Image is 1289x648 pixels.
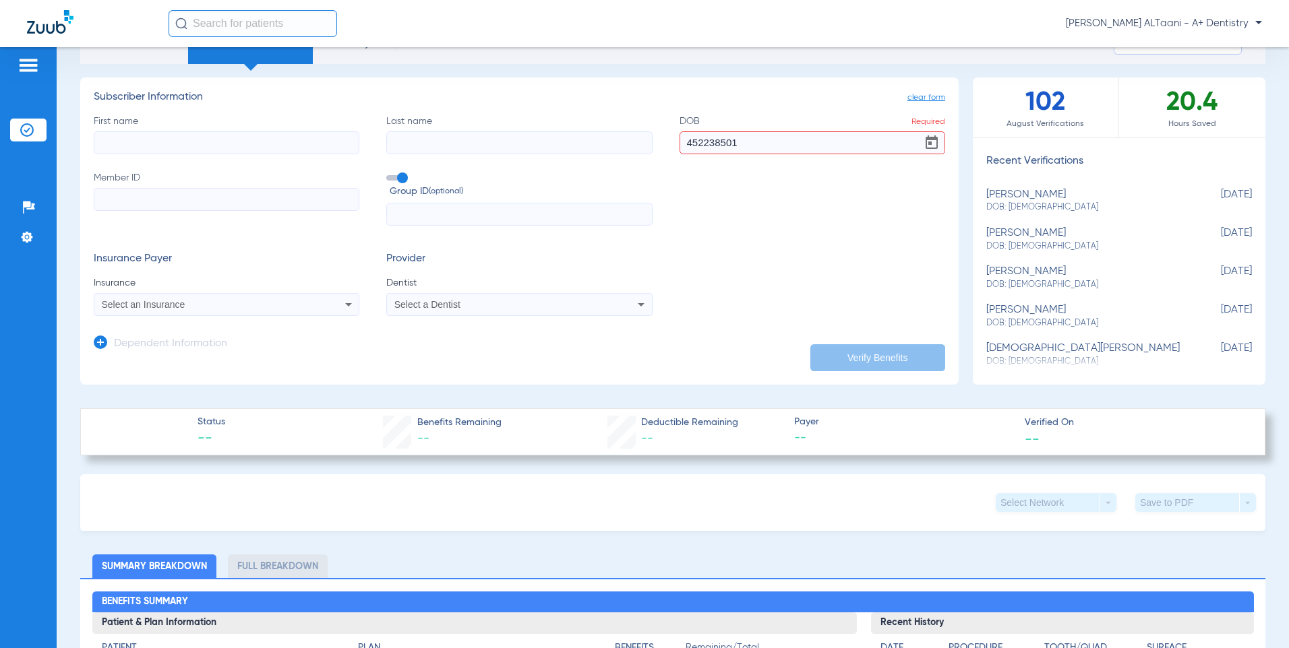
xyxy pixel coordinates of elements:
span: [DATE] [1185,265,1252,290]
span: -- [1025,431,1040,445]
span: clear form [907,91,945,104]
span: DOB: [DEMOGRAPHIC_DATA] [986,279,1185,291]
h2: Benefits Summary [92,591,1254,613]
label: Member ID [94,171,359,226]
iframe: Chat Widget [1222,583,1289,648]
label: First name [94,115,359,154]
div: [PERSON_NAME] [986,265,1185,290]
span: -- [641,432,653,445]
button: Verify Benefits [810,344,945,371]
div: [DEMOGRAPHIC_DATA][PERSON_NAME] [986,342,1185,367]
span: Group ID [390,185,652,199]
span: August Verifications [973,117,1118,131]
span: Status [198,415,225,429]
span: Deductible Remaining [641,416,738,430]
span: Required [911,118,945,126]
div: 102 [973,77,1119,137]
h3: Recent History [871,612,1253,634]
span: Verified On [1025,416,1244,430]
input: DOBRequiredOpen calendar [680,131,945,154]
span: Select a Dentist [394,299,460,310]
input: Member ID [94,188,359,211]
input: Search for patients [169,10,337,37]
span: [DATE] [1185,342,1252,367]
li: Summary Breakdown [92,554,216,578]
h3: Recent Verifications [973,155,1265,168]
h3: Patient & Plan Information [92,612,858,634]
span: -- [417,432,429,445]
h3: Insurance Payer [94,253,359,266]
span: Benefits Remaining [417,416,502,430]
img: hamburger-icon [18,57,39,73]
div: 20.4 [1119,77,1265,137]
span: Select an Insurance [102,299,185,310]
small: (optional) [429,185,463,199]
div: [PERSON_NAME] [986,304,1185,329]
span: DOB: [DEMOGRAPHIC_DATA] [986,201,1185,214]
span: [PERSON_NAME] ALTaani - A+ Dentistry [1066,17,1262,30]
span: [DATE] [1185,189,1252,214]
h3: Provider [386,253,652,266]
span: Hours Saved [1119,117,1265,131]
label: DOB [680,115,945,154]
span: -- [794,430,1013,447]
label: Last name [386,115,652,154]
div: [PERSON_NAME] [986,189,1185,214]
span: DOB: [DEMOGRAPHIC_DATA] [986,240,1185,253]
h3: Subscriber Information [94,91,945,104]
button: Open calendar [918,129,945,156]
span: DOB: [DEMOGRAPHIC_DATA] [986,317,1185,329]
span: Dentist [386,276,652,290]
input: Last name [386,131,652,154]
span: [DATE] [1185,304,1252,329]
span: Insurance [94,276,359,290]
span: Payer [794,415,1013,429]
h3: Dependent Information [114,337,227,351]
span: [DATE] [1185,227,1252,252]
img: Zuub Logo [27,10,73,34]
input: First name [94,131,359,154]
span: -- [198,430,225,449]
li: Full Breakdown [228,554,328,578]
div: [PERSON_NAME] [986,227,1185,252]
img: Search Icon [175,18,187,30]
